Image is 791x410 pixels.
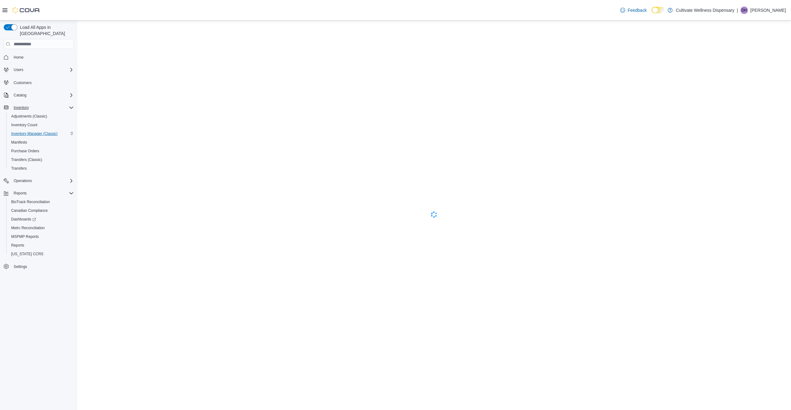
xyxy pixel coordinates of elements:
[6,232,76,241] button: MSPMP Reports
[6,241,76,250] button: Reports
[9,165,29,172] a: Transfers
[6,198,76,206] button: BioTrack Reconciliation
[1,78,76,87] button: Customers
[676,7,734,14] p: Cultivate Wellness Dispensary
[9,147,74,155] span: Purchase Orders
[9,242,27,249] a: Reports
[11,252,43,256] span: [US_STATE] CCRS
[11,54,26,61] a: Home
[11,189,74,197] span: Reports
[11,53,74,61] span: Home
[9,233,74,240] span: MSPMP Reports
[9,233,41,240] a: MSPMP Reports
[9,250,74,258] span: Washington CCRS
[750,7,786,14] p: [PERSON_NAME]
[4,50,74,287] nav: Complex example
[9,198,52,206] a: BioTrack Reconciliation
[11,234,39,239] span: MSPMP Reports
[9,121,74,129] span: Inventory Count
[14,178,32,183] span: Operations
[14,264,27,269] span: Settings
[11,91,74,99] span: Catalog
[14,93,26,98] span: Catalog
[9,139,29,146] a: Manifests
[14,67,23,72] span: Users
[6,121,76,129] button: Inventory Count
[6,138,76,147] button: Manifests
[11,263,29,270] a: Settings
[11,91,29,99] button: Catalog
[9,139,74,146] span: Manifests
[9,242,74,249] span: Reports
[1,189,76,198] button: Reports
[652,7,665,13] input: Dark Mode
[14,105,29,110] span: Inventory
[9,250,46,258] a: [US_STATE] CCRS
[11,131,58,136] span: Inventory Manager (Classic)
[11,66,74,74] span: Users
[6,147,76,155] button: Purchase Orders
[11,263,74,270] span: Settings
[11,123,38,127] span: Inventory Count
[9,224,74,232] span: Metrc Reconciliation
[14,55,24,60] span: Home
[11,157,42,162] span: Transfers (Classic)
[9,130,74,137] span: Inventory Manager (Classic)
[9,156,74,163] span: Transfers (Classic)
[9,113,50,120] a: Adjustments (Classic)
[618,4,649,16] a: Feedback
[6,129,76,138] button: Inventory Manager (Classic)
[1,53,76,62] button: Home
[11,149,39,154] span: Purchase Orders
[1,262,76,271] button: Settings
[11,243,24,248] span: Reports
[11,208,48,213] span: Canadian Compliance
[6,215,76,224] a: Dashboards
[12,7,40,13] img: Cova
[9,113,74,120] span: Adjustments (Classic)
[9,207,50,214] a: Canadian Compliance
[9,207,74,214] span: Canadian Compliance
[9,216,74,223] span: Dashboards
[17,24,74,37] span: Load All Apps in [GEOGRAPHIC_DATA]
[628,7,647,13] span: Feedback
[6,155,76,164] button: Transfers (Classic)
[737,7,738,14] p: |
[11,166,27,171] span: Transfers
[11,177,74,185] span: Operations
[11,78,74,86] span: Customers
[6,164,76,173] button: Transfers
[9,165,74,172] span: Transfers
[9,130,60,137] a: Inventory Manager (Classic)
[1,91,76,100] button: Catalog
[6,250,76,258] button: [US_STATE] CCRS
[6,112,76,121] button: Adjustments (Classic)
[11,189,29,197] button: Reports
[11,66,26,74] button: Users
[6,206,76,215] button: Canadian Compliance
[6,224,76,232] button: Metrc Reconciliation
[11,199,50,204] span: BioTrack Reconciliation
[11,104,74,111] span: Inventory
[1,65,76,74] button: Users
[1,103,76,112] button: Inventory
[11,140,27,145] span: Manifests
[11,177,34,185] button: Operations
[9,224,47,232] a: Metrc Reconciliation
[1,176,76,185] button: Operations
[9,156,45,163] a: Transfers (Classic)
[11,104,31,111] button: Inventory
[11,114,47,119] span: Adjustments (Classic)
[11,225,45,230] span: Metrc Reconciliation
[11,79,34,87] a: Customers
[11,217,36,222] span: Dashboards
[14,80,32,85] span: Customers
[740,7,748,14] div: Darian Hogan
[9,147,42,155] a: Purchase Orders
[9,198,74,206] span: BioTrack Reconciliation
[741,7,747,14] span: DH
[14,191,27,196] span: Reports
[9,121,40,129] a: Inventory Count
[9,216,38,223] a: Dashboards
